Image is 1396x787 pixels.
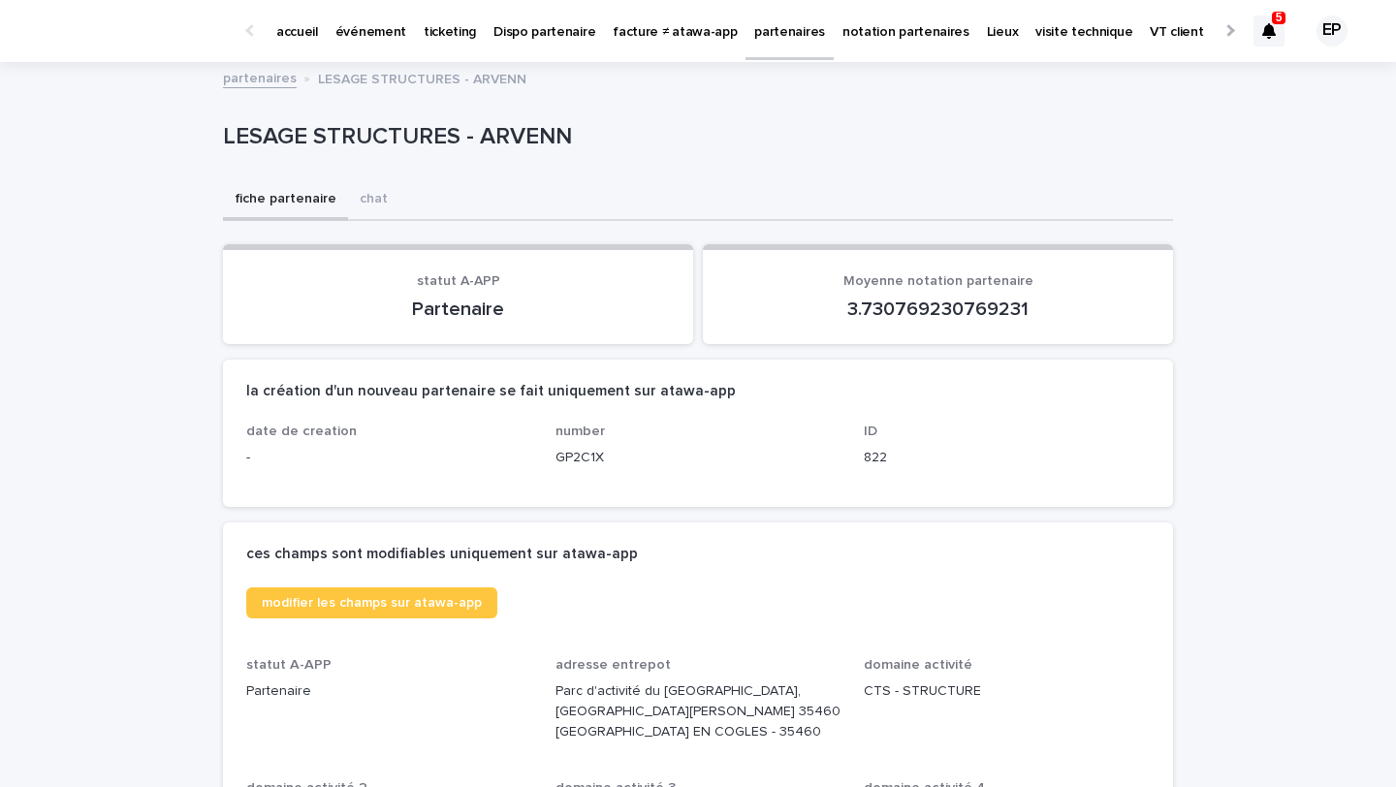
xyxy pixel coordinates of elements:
[223,66,297,88] a: partenaires
[1317,16,1348,47] div: EP
[223,123,1165,151] p: LESAGE STRUCTURES - ARVENN
[348,180,399,221] button: chat
[864,448,1150,468] p: 822
[246,425,357,438] span: date de creation
[864,425,877,438] span: ID
[246,546,638,563] h2: ces champs sont modifiables uniquement sur atawa-app
[246,448,532,468] p: -
[1276,11,1283,24] p: 5
[864,658,972,672] span: domaine activité
[555,681,841,741] p: Parc d'activité du [GEOGRAPHIC_DATA], [GEOGRAPHIC_DATA][PERSON_NAME] 35460 [GEOGRAPHIC_DATA] EN C...
[246,658,332,672] span: statut A-APP
[555,658,671,672] span: adresse entrepot
[246,383,736,400] h2: la création d'un nouveau partenaire se fait uniquement sur atawa-app
[246,587,497,618] a: modifier les champs sur atawa-app
[1253,16,1285,47] div: 5
[555,425,605,438] span: number
[262,596,482,610] span: modifier les champs sur atawa-app
[726,298,1150,321] p: 3.730769230769231
[246,298,670,321] p: Partenaire
[246,681,532,702] p: Partenaire
[39,12,227,50] img: Ls34BcGeRexTGTNfXpUC
[223,180,348,221] button: fiche partenaire
[555,448,841,468] p: GP2C1X
[843,274,1033,288] span: Moyenne notation partenaire
[318,67,526,88] p: LESAGE STRUCTURES - ARVENN
[864,681,1150,702] p: CTS - STRUCTURE
[417,274,500,288] span: statut A-APP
